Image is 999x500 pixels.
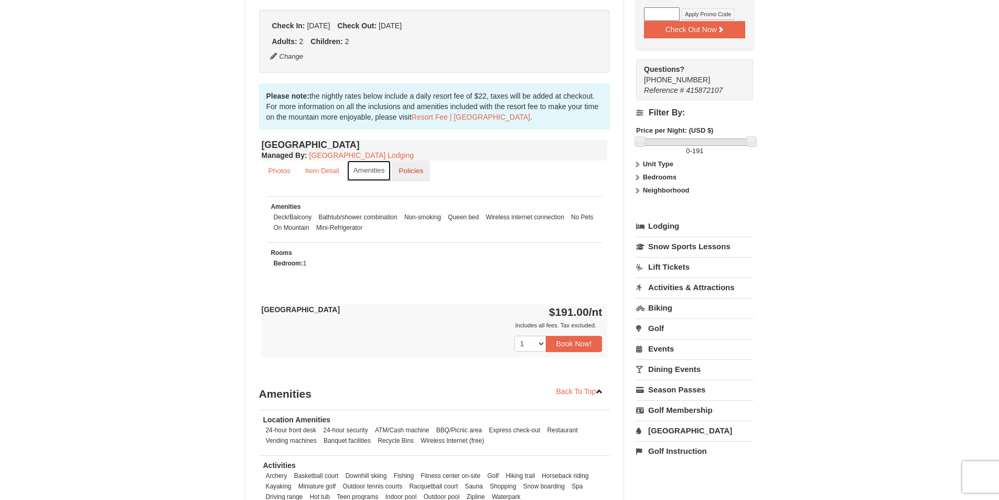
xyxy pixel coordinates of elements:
a: [GEOGRAPHIC_DATA] Lodging [309,151,414,159]
a: Events [636,339,753,358]
li: Express check-out [486,425,543,435]
strong: Children: [310,37,342,46]
strong: : [262,151,307,159]
li: Mini-Refrigerator [314,222,366,233]
a: Lodging [636,217,753,236]
li: Racquetball court [406,481,460,492]
li: Shopping [487,481,519,492]
h4: Filter By: [636,108,753,118]
li: Spa [569,481,585,492]
li: Vending machines [263,435,319,446]
span: 415872107 [686,86,723,94]
span: [DATE] [379,22,402,30]
strong: Bedroom: [274,260,303,267]
a: Golf Instruction [636,441,753,461]
a: [GEOGRAPHIC_DATA] [636,421,753,440]
span: [DATE] [307,22,330,30]
a: Resort Fee | [GEOGRAPHIC_DATA] [412,113,530,121]
small: Policies [399,167,423,175]
li: 24-hour security [320,425,370,435]
a: Photos [262,161,297,181]
a: Dining Events [636,359,753,379]
strong: Activities [263,461,296,470]
a: Policies [392,161,430,181]
a: Lift Tickets [636,257,753,276]
li: Recycle Bins [375,435,416,446]
h3: Amenities [259,384,610,405]
strong: Please note: [266,92,309,100]
li: 1 [271,258,309,269]
span: 2 [299,37,304,46]
li: 24-hour front desk [263,425,319,435]
li: Queen bed [445,212,481,222]
li: Non-smoking [402,212,444,222]
strong: Neighborhood [643,186,690,194]
span: 191 [692,147,704,155]
li: Kayaking [263,481,294,492]
li: Wireless internet connection [483,212,566,222]
a: Snow Sports Lessons [636,237,753,256]
div: the nightly rates below include a daily resort fee of $22, taxes will be added at checkout. For m... [259,83,610,130]
button: Check Out Now [644,21,745,38]
strong: Check Out: [337,22,377,30]
strong: Check In: [272,22,305,30]
li: Downhill skiing [343,471,390,481]
a: Back To Top [550,384,610,399]
small: Amenities [271,203,301,210]
a: Biking [636,298,753,317]
strong: $191.00 [549,306,603,318]
a: Golf Membership [636,400,753,420]
strong: Price per Night: (USD $) [636,126,713,134]
li: Horseback riding [539,471,591,481]
span: [PHONE_NUMBER] [644,64,734,84]
li: Fishing [391,471,416,481]
button: Apply Promo Code [681,8,735,20]
strong: Questions? [644,65,684,73]
li: Basketball court [292,471,341,481]
span: 2 [345,37,349,46]
li: Hiking trail [503,471,538,481]
button: Change [270,51,304,62]
strong: Adults: [272,37,297,46]
button: Book Now! [546,336,603,352]
li: Restaurant [544,425,580,435]
a: Item Detail [298,161,346,181]
a: Amenities [347,161,391,181]
li: Fitness center on-site [418,471,483,481]
strong: Location Amenities [263,416,331,424]
span: Reference # [644,86,684,94]
small: Photos [268,167,291,175]
small: Rooms [271,249,292,257]
li: No Pets [568,212,596,222]
div: Includes all fees. Tax excluded. [262,320,603,331]
strong: Bedrooms [643,173,676,181]
li: On Mountain [271,222,312,233]
li: Deck/Balcony [271,212,315,222]
li: Miniature golf [296,481,338,492]
li: Bathtub/shower combination [316,212,400,222]
li: Outdoor tennis courts [340,481,405,492]
li: Banquet facilities [321,435,373,446]
li: Snow boarding [521,481,567,492]
a: Activities & Attractions [636,278,753,297]
strong: Unit Type [643,160,673,168]
li: Wireless Internet (free) [418,435,487,446]
small: Amenities [353,166,385,174]
li: ATM/Cash machine [372,425,432,435]
li: Archery [263,471,290,481]
a: Golf [636,318,753,338]
span: 0 [686,147,690,155]
span: Managed By [262,151,305,159]
label: - [636,146,753,156]
small: Item Detail [305,167,339,175]
li: Golf [485,471,501,481]
a: Season Passes [636,380,753,399]
li: Sauna [462,481,485,492]
li: BBQ/Picnic area [434,425,485,435]
span: /nt [589,306,603,318]
h4: [GEOGRAPHIC_DATA] [262,140,608,150]
strong: [GEOGRAPHIC_DATA] [262,305,340,314]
